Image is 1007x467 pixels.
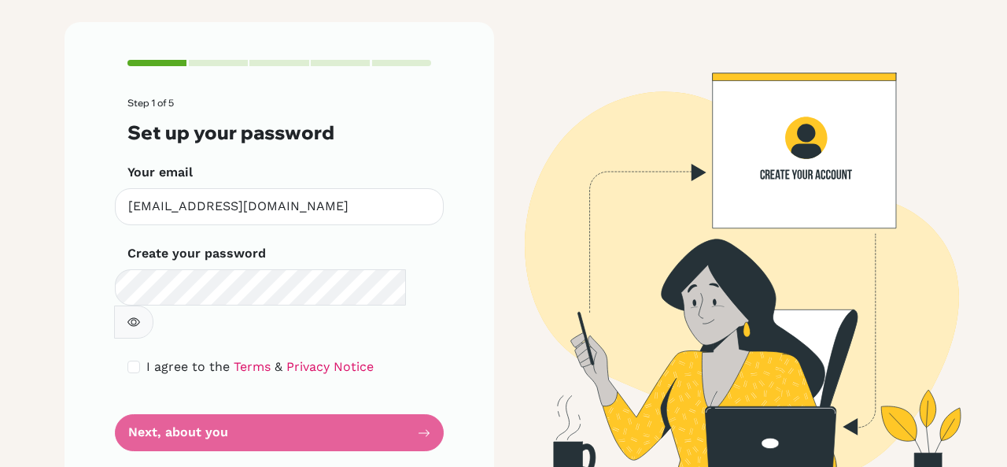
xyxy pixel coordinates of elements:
span: I agree to the [146,359,230,374]
label: Create your password [127,244,266,263]
span: & [275,359,282,374]
a: Terms [234,359,271,374]
input: Insert your email* [115,188,444,225]
label: Your email [127,163,193,182]
a: Privacy Notice [286,359,374,374]
h3: Set up your password [127,121,431,144]
span: Step 1 of 5 [127,97,174,109]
